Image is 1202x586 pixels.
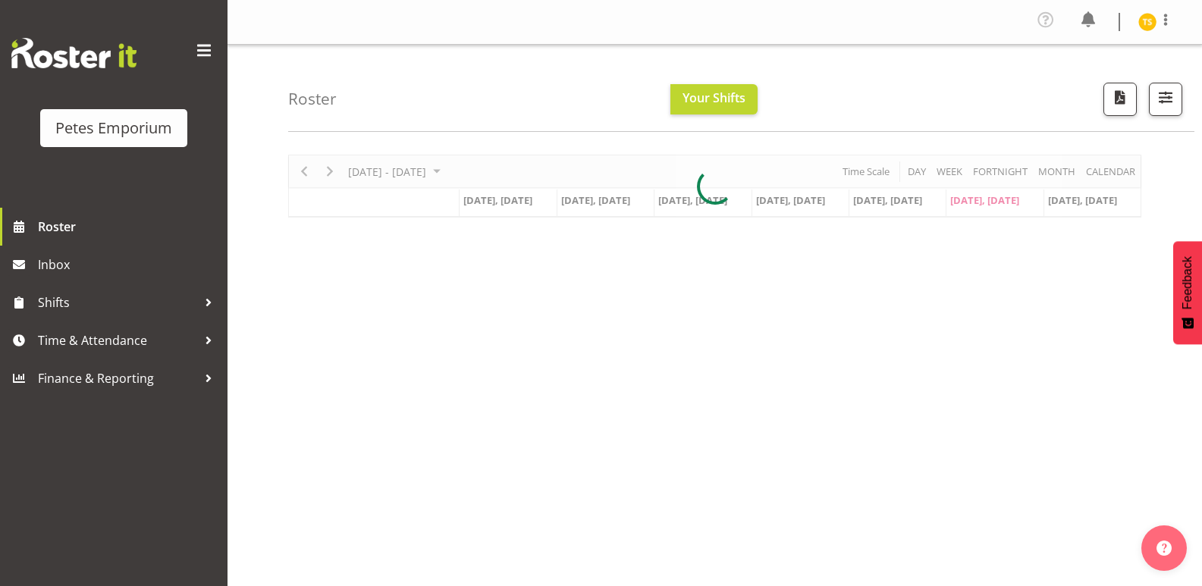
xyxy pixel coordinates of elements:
[11,38,137,68] img: Rosterit website logo
[1138,13,1156,31] img: tamara-straker11292.jpg
[1173,241,1202,344] button: Feedback - Show survey
[38,291,197,314] span: Shifts
[288,90,337,108] h4: Roster
[683,89,745,106] span: Your Shifts
[38,329,197,352] span: Time & Attendance
[38,367,197,390] span: Finance & Reporting
[55,117,172,139] div: Petes Emporium
[38,215,220,238] span: Roster
[38,253,220,276] span: Inbox
[1156,541,1172,556] img: help-xxl-2.png
[670,84,758,114] button: Your Shifts
[1103,83,1137,116] button: Download a PDF of the roster according to the set date range.
[1181,256,1194,309] span: Feedback
[1149,83,1182,116] button: Filter Shifts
